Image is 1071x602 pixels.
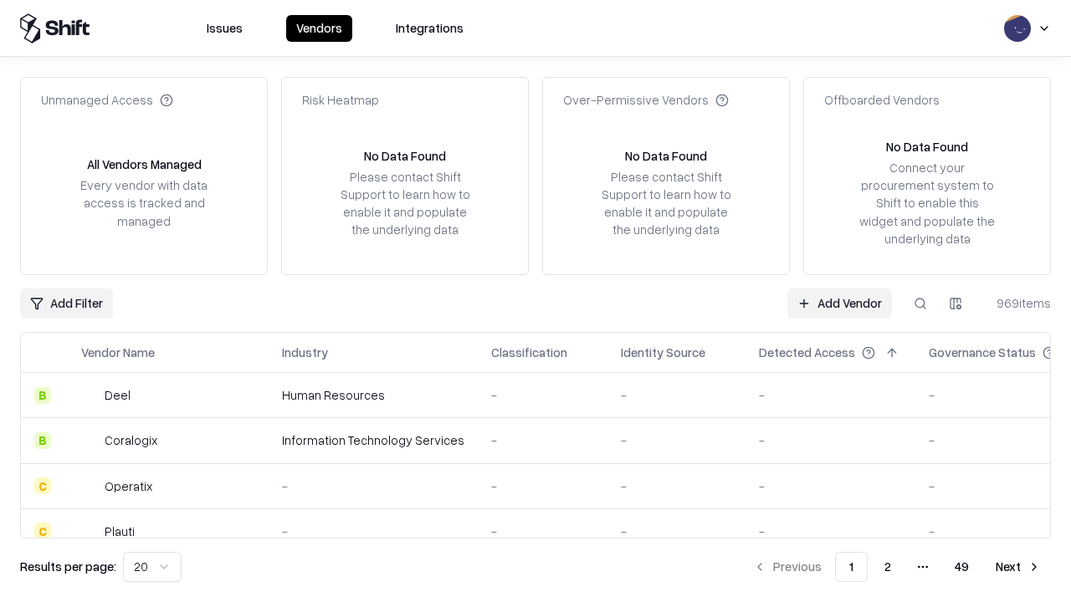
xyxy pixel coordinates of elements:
[282,523,464,540] div: -
[491,477,594,495] div: -
[282,477,464,495] div: -
[20,558,116,575] p: Results per page:
[87,156,202,173] div: All Vendors Managed
[105,386,131,404] div: Deel
[282,386,464,404] div: Human Resources
[787,288,892,319] a: Add Vendor
[621,344,705,361] div: Identity Source
[34,432,51,449] div: B
[941,552,982,582] button: 49
[621,477,732,495] div: -
[34,477,51,494] div: C
[491,431,594,449] div: -
[34,523,51,539] div: C
[743,552,1051,582] nav: pagination
[563,91,729,109] div: Over-Permissive Vendors
[74,176,213,229] div: Every vendor with data access is tracked and managed
[621,386,732,404] div: -
[759,386,902,404] div: -
[81,344,155,361] div: Vendor Name
[302,91,379,109] div: Risk Heatmap
[759,431,902,449] div: -
[105,431,157,449] div: Coralogix
[282,431,464,449] div: Information Technology Services
[282,344,328,361] div: Industry
[386,15,474,42] button: Integrations
[491,344,567,361] div: Classification
[759,477,902,495] div: -
[759,344,855,361] div: Detected Access
[105,477,152,495] div: Operatix
[286,15,352,42] button: Vendors
[871,552,904,582] button: 2
[929,344,1036,361] div: Governance Status
[34,387,51,404] div: B
[886,138,968,156] div: No Data Found
[81,387,98,404] img: Deel
[81,432,98,449] img: Coralogix
[491,523,594,540] div: -
[41,91,173,109] div: Unmanaged Access
[81,477,98,494] img: Operatix
[621,523,732,540] div: -
[105,523,135,540] div: Plauti
[835,552,868,582] button: 1
[197,15,253,42] button: Issues
[597,168,735,239] div: Please contact Shift Support to learn how to enable it and populate the underlying data
[20,288,113,319] button: Add Filter
[986,552,1051,582] button: Next
[984,294,1051,312] div: 969 items
[621,431,732,449] div: -
[759,523,902,540] div: -
[336,168,474,239] div: Please contact Shift Support to learn how to enable it and populate the underlying data
[491,386,594,404] div: -
[625,147,707,165] div: No Data Found
[824,91,940,109] div: Offboarded Vendors
[81,523,98,539] img: Plauti
[364,147,446,165] div: No Data Found
[858,159,997,247] div: Connect your procurement system to Shift to enable this widget and populate the underlying data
